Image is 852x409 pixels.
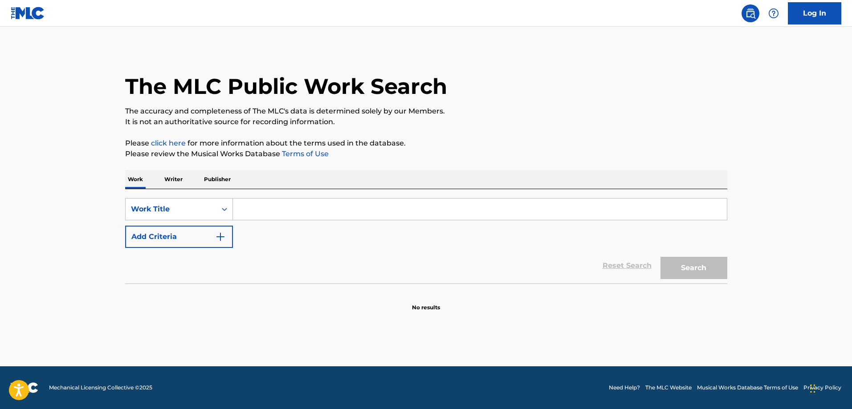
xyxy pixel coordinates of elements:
[810,375,815,402] div: Drag
[215,231,226,242] img: 9d2ae6d4665cec9f34b9.svg
[125,226,233,248] button: Add Criteria
[125,138,727,149] p: Please for more information about the terms used in the database.
[412,293,440,312] p: No results
[125,73,447,100] h1: The MLC Public Work Search
[609,384,640,392] a: Need Help?
[742,4,759,22] a: Public Search
[788,2,841,24] a: Log In
[645,384,692,392] a: The MLC Website
[697,384,798,392] a: Musical Works Database Terms of Use
[745,8,756,19] img: search
[11,382,38,393] img: logo
[151,139,186,147] a: click here
[807,366,852,409] iframe: Chat Widget
[803,384,841,392] a: Privacy Policy
[125,198,727,283] form: Search Form
[201,170,233,189] p: Publisher
[162,170,185,189] p: Writer
[125,117,727,127] p: It is not an authoritative source for recording information.
[49,384,152,392] span: Mechanical Licensing Collective © 2025
[765,4,783,22] div: Help
[11,7,45,20] img: MLC Logo
[125,170,146,189] p: Work
[125,149,727,159] p: Please review the Musical Works Database
[280,150,329,158] a: Terms of Use
[125,106,727,117] p: The accuracy and completeness of The MLC's data is determined solely by our Members.
[131,204,211,215] div: Work Title
[768,8,779,19] img: help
